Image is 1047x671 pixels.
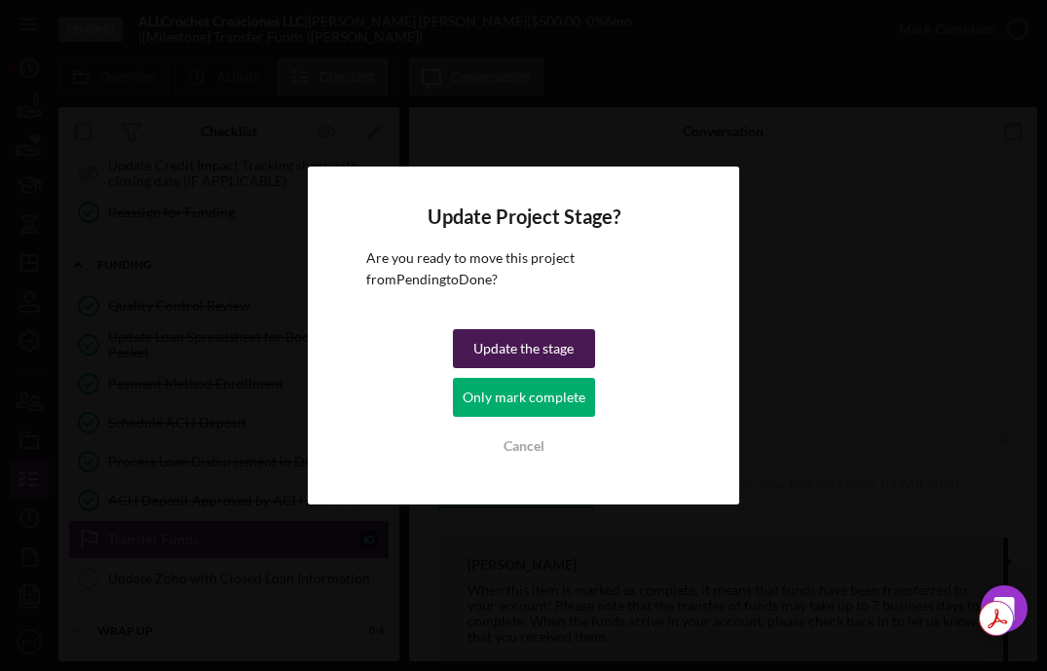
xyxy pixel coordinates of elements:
[463,378,585,417] div: Only mark complete
[504,427,544,466] div: Cancel
[473,329,574,368] div: Update the stage
[981,585,1028,632] div: Open Intercom Messenger
[453,329,595,368] button: Update the stage
[453,378,595,417] button: Only mark complete
[366,205,681,228] h4: Update Project Stage?
[453,427,595,466] button: Cancel
[366,247,681,291] p: Are you ready to move this project from Pending to Done ?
